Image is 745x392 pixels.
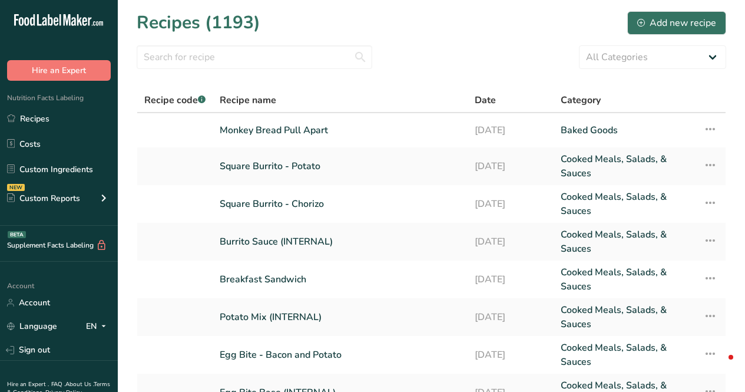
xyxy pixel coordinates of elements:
a: Cooked Meals, Salads, & Sauces [561,152,689,180]
div: Add new recipe [637,16,716,30]
span: Recipe name [220,93,276,107]
a: [DATE] [475,118,547,143]
a: Burrito Sauce (INTERNAL) [220,228,461,256]
span: Date [475,93,496,107]
a: About Us . [65,380,94,388]
div: NEW [7,184,25,191]
a: Cooked Meals, Salads, & Sauces [561,303,689,331]
a: Cooked Meals, Salads, & Sauces [561,190,689,218]
div: EN [86,319,111,334]
a: Cooked Meals, Salads, & Sauces [561,265,689,294]
a: [DATE] [475,265,547,294]
a: Egg Bite - Bacon and Potato [220,341,461,369]
a: Cooked Meals, Salads, & Sauces [561,341,689,369]
h1: Recipes (1193) [137,9,260,36]
a: [DATE] [475,190,547,218]
a: Potato Mix (INTERNAL) [220,303,461,331]
a: Square Burrito - Chorizo [220,190,461,218]
a: FAQ . [51,380,65,388]
a: [DATE] [475,303,547,331]
button: Add new recipe [627,11,726,35]
a: Hire an Expert . [7,380,49,388]
input: Search for recipe [137,45,372,69]
div: BETA [8,231,26,238]
a: Baked Goods [561,118,689,143]
a: [DATE] [475,152,547,180]
button: Hire an Expert [7,60,111,81]
span: Recipe code [144,94,206,107]
a: Square Burrito - Potato [220,152,461,180]
a: Monkey Bread Pull Apart [220,118,461,143]
iframe: Intercom live chat [705,352,733,380]
span: Category [561,93,601,107]
a: Cooked Meals, Salads, & Sauces [561,228,689,256]
a: Language [7,316,57,337]
a: [DATE] [475,228,547,256]
a: Breakfast Sandwich [220,265,461,294]
div: Custom Reports [7,192,80,205]
a: [DATE] [475,341,547,369]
